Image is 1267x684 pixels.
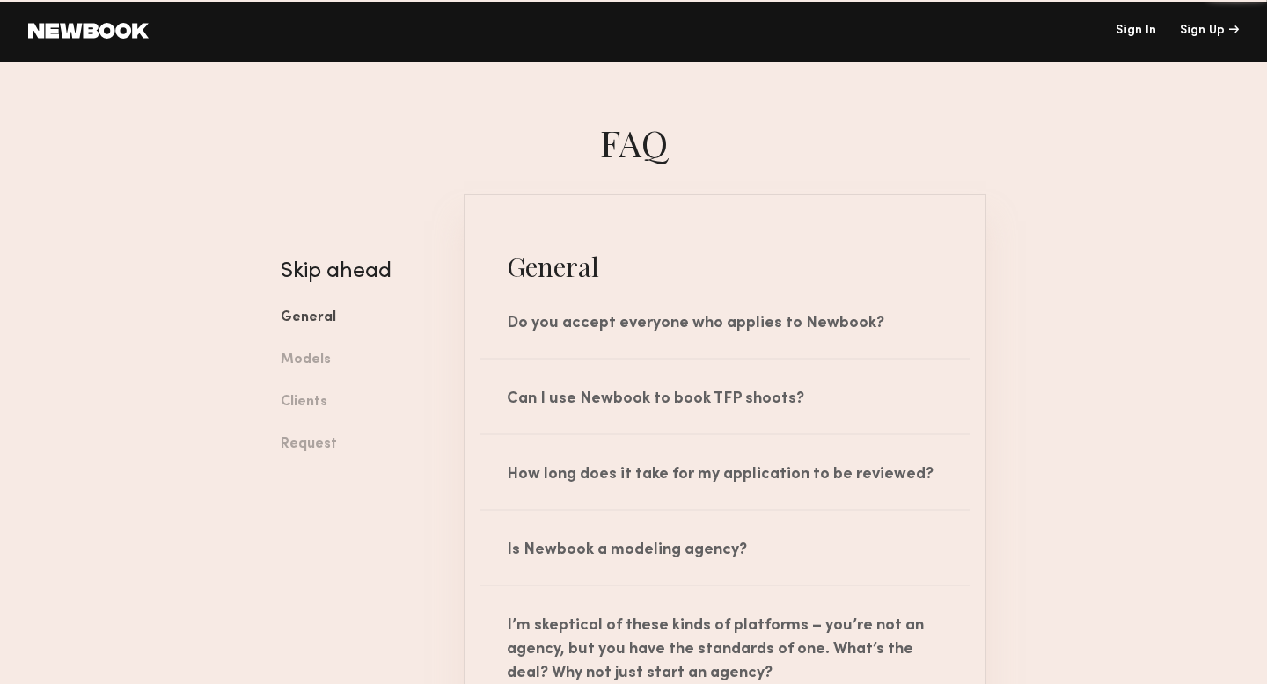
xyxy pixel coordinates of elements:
[465,511,985,585] div: Is Newbook a modeling agency?
[465,435,985,509] div: How long does it take for my application to be reviewed?
[281,382,437,424] a: Clients
[465,249,985,284] h4: General
[267,119,1000,166] h1: faq
[465,360,985,433] div: Can I use Newbook to book TFP shoots?
[281,424,437,466] a: Request
[1180,25,1239,37] div: Sign Up
[281,339,437,382] a: Models
[281,261,437,282] h4: Skip ahead
[281,297,437,339] a: General
[465,284,985,358] div: Do you accept everyone who applies to Newbook?
[1116,25,1156,37] a: Sign In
